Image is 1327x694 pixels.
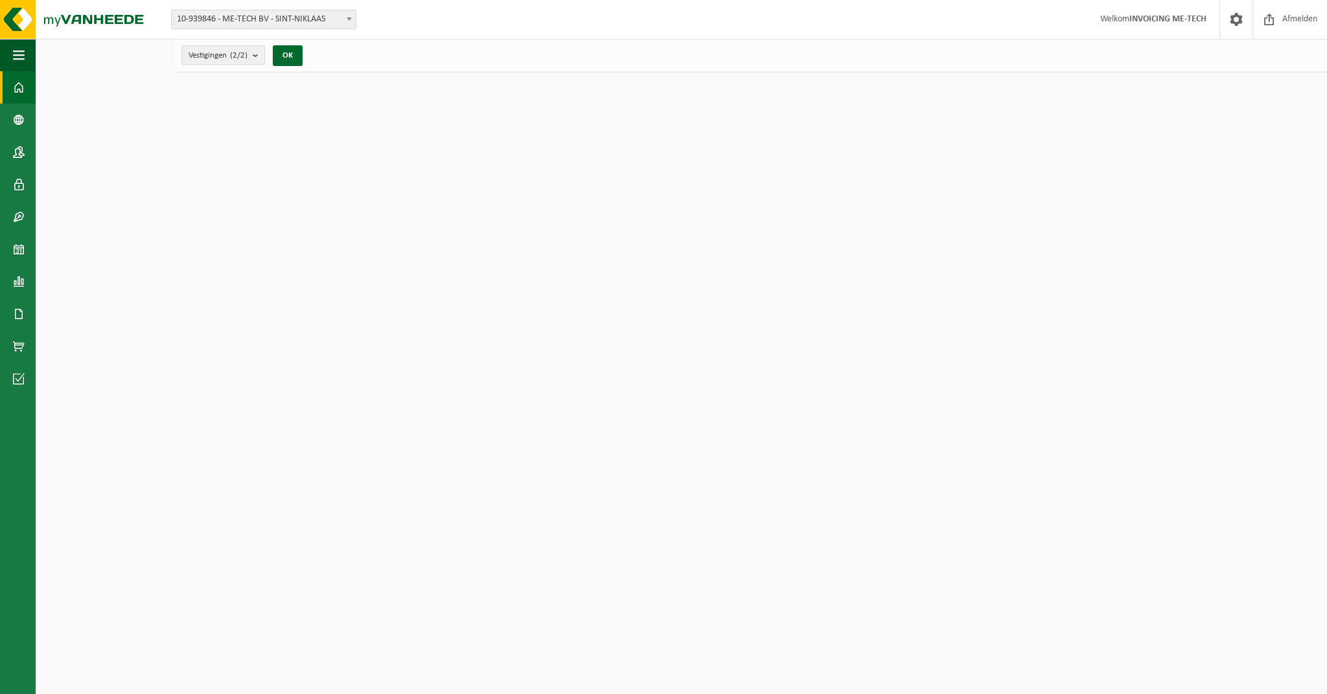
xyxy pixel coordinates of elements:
[230,51,248,60] count: (2/2)
[1129,14,1206,24] strong: INVOICING ME-TECH
[273,45,303,66] button: OK
[181,45,265,65] button: Vestigingen(2/2)
[171,10,356,29] span: 10-939846 - ME-TECH BV - SINT-NIKLAAS
[189,46,248,65] span: Vestigingen
[172,10,356,28] span: 10-939846 - ME-TECH BV - SINT-NIKLAAS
